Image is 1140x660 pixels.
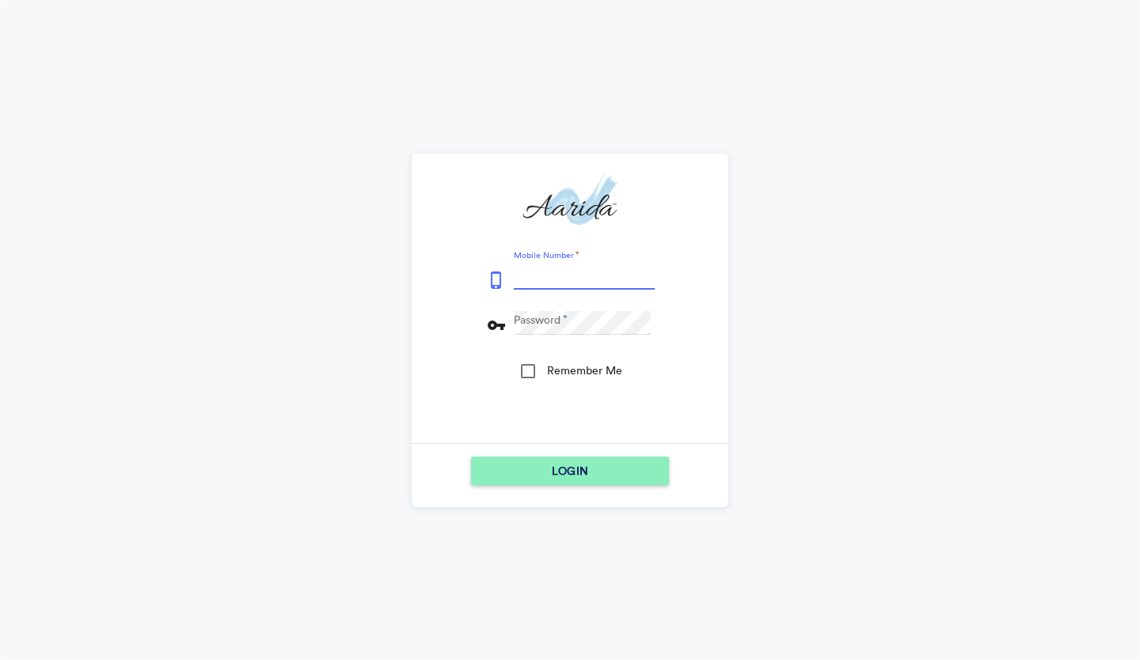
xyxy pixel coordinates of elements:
[487,271,506,290] md-icon: phone_iphone
[487,316,506,335] md-icon: vpn_key
[552,457,588,485] span: LOGIN
[547,362,622,378] div: Remember Me
[522,171,617,230] img: aarida-optimized.png
[471,457,669,485] button: LOGIN
[519,355,622,393] md-checkbox: Remember Me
